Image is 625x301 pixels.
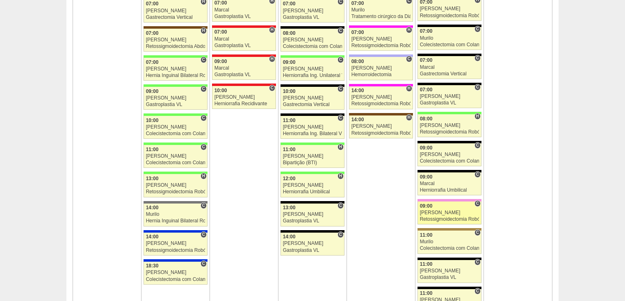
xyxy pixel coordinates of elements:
[144,259,208,262] div: Key: São Luiz - Itaim
[214,72,274,77] div: Gastroplastia VL
[283,15,342,20] div: Gastroplastia VL
[474,55,481,61] span: Consultório
[146,66,205,72] div: [PERSON_NAME]
[420,6,479,11] div: [PERSON_NAME]
[144,145,208,168] a: C 11:00 [PERSON_NAME] Colecistectomia com Colangiografia VL
[146,1,159,7] span: 07:00
[146,37,205,43] div: [PERSON_NAME]
[349,113,413,115] div: Key: Santa Joana
[283,212,342,217] div: [PERSON_NAME]
[269,27,275,33] span: Hospital
[420,65,479,70] div: Marcal
[281,113,344,116] div: Key: Blanc
[417,258,481,260] div: Key: Blanc
[351,101,411,106] div: Retossigmoidectomia Robótica
[146,154,205,159] div: [PERSON_NAME]
[420,28,433,34] span: 07:00
[146,131,205,136] div: Colecistectomia com Colangiografia VL
[283,30,296,36] span: 08:00
[146,176,159,181] span: 13:00
[201,260,207,267] span: Consultório
[281,55,344,58] div: Key: Brasil
[420,57,433,63] span: 07:00
[146,248,205,253] div: Retossigmoidectomia Robótica
[417,170,481,172] div: Key: Blanc
[420,188,479,193] div: Herniorrafia Umbilical
[338,115,344,121] span: Consultório
[144,230,208,233] div: Key: São Luiz - Itaim
[420,158,479,164] div: Colecistectomia com Colangiografia VL
[283,37,342,43] div: [PERSON_NAME]
[417,27,481,50] a: C 07:00 Murilo Colecistectomia com Colangiografia VL
[201,202,207,209] span: Consultório
[281,58,344,81] a: C 09:00 [PERSON_NAME] Herniorrafia Ing. Unilateral VL
[417,54,481,56] div: Key: Blanc
[420,290,433,296] span: 11:00
[351,0,364,6] span: 07:00
[474,84,481,91] span: Consultório
[283,59,296,65] span: 09:00
[214,95,274,100] div: [PERSON_NAME]
[474,26,481,32] span: Consultório
[144,172,208,174] div: Key: Brasil
[417,83,481,85] div: Key: Blanc
[214,29,227,35] span: 07:00
[417,201,481,224] a: C 09:00 [PERSON_NAME] Retossigmoidectomia Robótica
[417,228,481,231] div: Key: Oswaldo Cruz Paulista
[420,36,479,41] div: Murilo
[201,115,207,121] span: Consultório
[146,44,205,49] div: Retossigmoidectomia Abdominal VL
[146,270,205,275] div: [PERSON_NAME]
[420,268,479,274] div: [PERSON_NAME]
[420,129,479,135] div: Retossigmoidectomia Robótica
[281,204,344,226] a: C 13:00 [PERSON_NAME] Gastroplastia VL
[144,174,208,197] a: H 13:00 [PERSON_NAME] Retossigmoidectomia Robótica
[338,144,344,150] span: Hospital
[144,29,208,52] a: H 07:00 [PERSON_NAME] Retossigmoidectomia Abdominal VL
[214,7,274,13] div: Marcal
[214,59,227,64] span: 09:00
[281,174,344,197] a: H 12:00 [PERSON_NAME] Herniorrafia Umbilical
[281,116,344,139] a: C 11:00 [PERSON_NAME] Herniorrafia Ing. Bilateral VL
[420,246,479,251] div: Colecistectomia com Colangiografia VL
[201,86,207,92] span: Consultório
[474,113,481,120] span: Hospital
[474,142,481,149] span: Consultório
[283,234,296,240] span: 14:00
[420,42,479,48] div: Colecistectomia com Colangiografia VL
[338,57,344,63] span: Consultório
[283,66,342,72] div: [PERSON_NAME]
[214,14,274,19] div: Gastroplastia VL
[406,27,412,33] span: Hospital
[144,84,208,87] div: Key: Brasil
[146,8,205,14] div: [PERSON_NAME]
[281,26,344,29] div: Key: Blanc
[338,231,344,238] span: Consultório
[417,56,481,79] a: C 07:00 Marcal Gastrectomia Vertical
[144,87,208,110] a: C 09:00 [PERSON_NAME] Gastroplastia VL
[283,154,342,159] div: [PERSON_NAME]
[420,145,433,151] span: 09:00
[214,88,227,93] span: 10:00
[281,84,344,87] div: Key: Blanc
[146,30,159,36] span: 07:00
[349,28,413,51] a: H 07:00 [PERSON_NAME] Retossigmoidectomia Robótica
[351,43,411,48] div: Retossigmoidectomia Robótica
[144,58,208,81] a: C 07:00 [PERSON_NAME] Hernia Inguinal Bilateral Robótica
[144,116,208,139] a: C 10:00 [PERSON_NAME] Colecistectomia com Colangiografia VL
[283,124,342,130] div: [PERSON_NAME]
[214,36,274,42] div: Marcal
[474,171,481,178] span: Consultório
[338,173,344,179] span: Hospital
[351,131,411,136] div: Retossigmoidectomia Robótica
[146,95,205,101] div: [PERSON_NAME]
[351,29,364,35] span: 07:00
[417,114,481,137] a: H 08:00 [PERSON_NAME] Retossigmoidectomia Robótica
[146,102,205,107] div: Gastroplastia VL
[417,25,481,27] div: Key: Blanc
[212,86,276,109] a: C 10:00 [PERSON_NAME] Herniorrafia Recidivante
[349,54,413,57] div: Key: Christóvão da Gama
[474,229,481,236] span: Consultório
[201,57,207,63] span: Consultório
[214,101,274,106] div: Herniorrafia Recidivante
